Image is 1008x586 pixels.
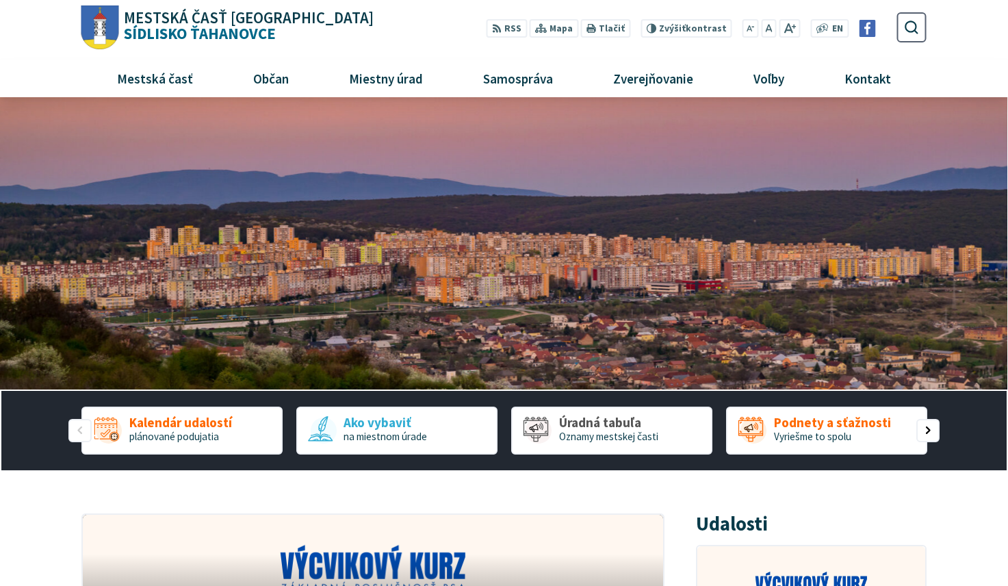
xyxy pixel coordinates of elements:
[129,416,232,430] span: Kalendár udalostí
[248,60,294,97] span: Občan
[726,407,927,455] div: 4 / 5
[774,416,891,430] span: Podnety a sťažnosti
[81,5,374,50] a: Logo Sídlisko Ťahanovce, prejsť na domovskú stránku.
[820,60,916,97] a: Kontakt
[344,430,427,443] span: na miestnom úrade
[749,60,790,97] span: Voľby
[779,19,800,38] button: Zväčšiť veľkosť písma
[599,23,625,34] span: Tlačiť
[81,5,119,50] img: Prejsť na domovskú stránku
[832,22,843,36] span: EN
[119,10,374,42] h1: Sídlisko Ťahanovce
[726,407,927,455] a: Podnety a sťažnosti Vyriešme to spolu
[659,23,686,34] span: Zvýšiť
[659,23,727,34] span: kontrast
[589,60,719,97] a: Zverejňovanie
[129,430,219,443] span: plánované podujatia
[511,407,712,455] div: 3 / 5
[559,430,658,443] span: Oznamy mestskej časti
[696,513,768,535] h3: Udalosti
[296,407,497,455] div: 2 / 5
[550,22,573,36] span: Mapa
[729,60,810,97] a: Voľby
[344,60,428,97] span: Miestny úrad
[559,416,658,430] span: Úradná tabuľa
[608,60,698,97] span: Zverejňovanie
[112,60,198,97] span: Mestská časť
[487,19,527,38] a: RSS
[124,10,374,26] span: Mestská časť [GEOGRAPHIC_DATA]
[859,20,876,37] img: Prejsť na Facebook stránku
[92,60,218,97] a: Mestská časť
[296,407,497,455] a: Ako vybaviť na miestnom úrade
[344,416,427,430] span: Ako vybaviť
[81,407,283,455] a: Kalendár udalostí plánované podujatia
[324,60,448,97] a: Miestny úrad
[742,19,759,38] button: Zmenšiť veľkosť písma
[641,19,732,38] button: Zvýšiťkontrast
[81,407,283,455] div: 1 / 5
[840,60,896,97] span: Kontakt
[829,22,847,36] a: EN
[774,430,851,443] span: Vyriešme to spolu
[478,60,558,97] span: Samospráva
[228,60,313,97] a: Občan
[511,407,712,455] a: Úradná tabuľa Oznamy mestskej časti
[761,19,776,38] button: Nastaviť pôvodnú veľkosť písma
[504,22,521,36] span: RSS
[581,19,630,38] button: Tlačiť
[458,60,578,97] a: Samospráva
[68,419,92,442] div: Predošlý slajd
[530,19,578,38] a: Mapa
[916,419,940,442] div: Nasledujúci slajd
